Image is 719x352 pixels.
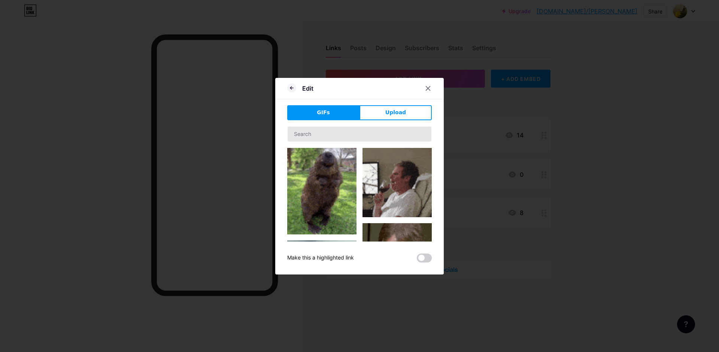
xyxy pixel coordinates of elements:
img: Gihpy [362,223,432,281]
input: Search [288,127,431,142]
span: GIFs [317,109,330,116]
img: Gihpy [287,240,357,327]
button: GIFs [287,105,359,120]
img: Gihpy [287,148,357,234]
button: Upload [359,105,432,120]
img: Gihpy [362,148,432,217]
div: Edit [302,84,313,93]
span: Upload [385,109,406,116]
div: Make this a highlighted link [287,254,354,263]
